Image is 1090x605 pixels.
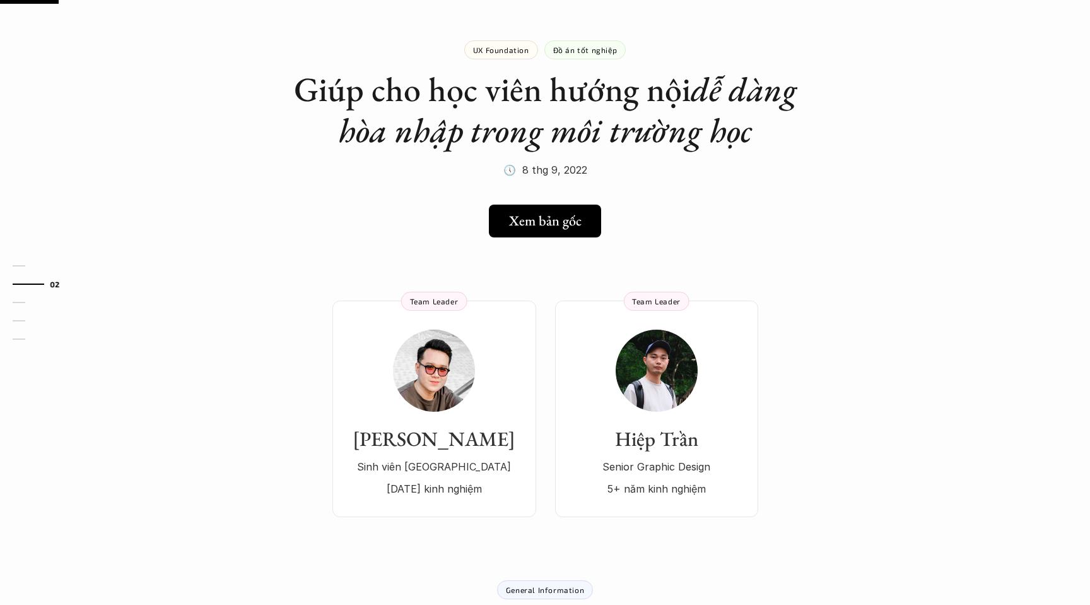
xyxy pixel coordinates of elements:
p: Senior Graphic Design [568,457,746,476]
p: [DATE] kinh nghiệm [345,479,524,498]
a: Hiệp TrầnSenior Graphic Design5+ năm kinh nghiệmTeam Leader [555,301,758,517]
h5: Xem bản gốc [509,213,582,229]
a: [PERSON_NAME]Sinh viên [GEOGRAPHIC_DATA][DATE] kinh nghiệmTeam Leader [332,301,536,517]
em: dễ dàng hòa nhập trong môi trường học [338,67,804,152]
p: General Information [506,585,584,594]
h1: Giúp cho học viên hướng nội [293,69,797,151]
p: 🕔 8 thg 9, 2022 [503,160,587,179]
a: Xem bản gốc [489,205,601,237]
h3: Hiệp Trần [568,427,746,451]
strong: 02 [50,280,60,289]
h3: [PERSON_NAME] [345,427,524,451]
p: Đồ án tốt nghiệp [553,45,618,54]
p: Sinh viên [GEOGRAPHIC_DATA] [345,457,524,476]
p: Team Leader [410,297,459,306]
p: Team Leader [632,297,681,306]
p: 5+ năm kinh nghiệm [568,479,746,498]
a: 02 [13,277,73,292]
p: UX Foundation [473,45,529,54]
